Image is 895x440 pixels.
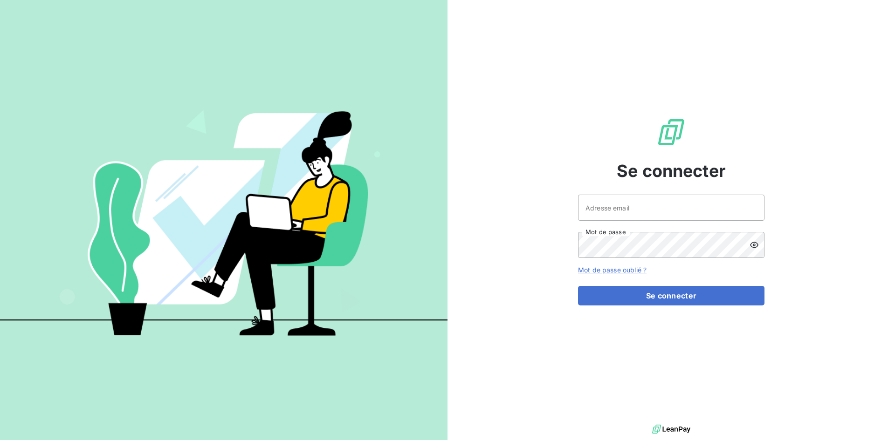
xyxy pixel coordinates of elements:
[578,286,764,305] button: Se connecter
[652,422,690,436] img: logo
[578,266,647,274] a: Mot de passe oublié ?
[617,158,726,183] span: Se connecter
[578,195,764,221] input: placeholder
[656,117,686,147] img: Logo LeanPay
